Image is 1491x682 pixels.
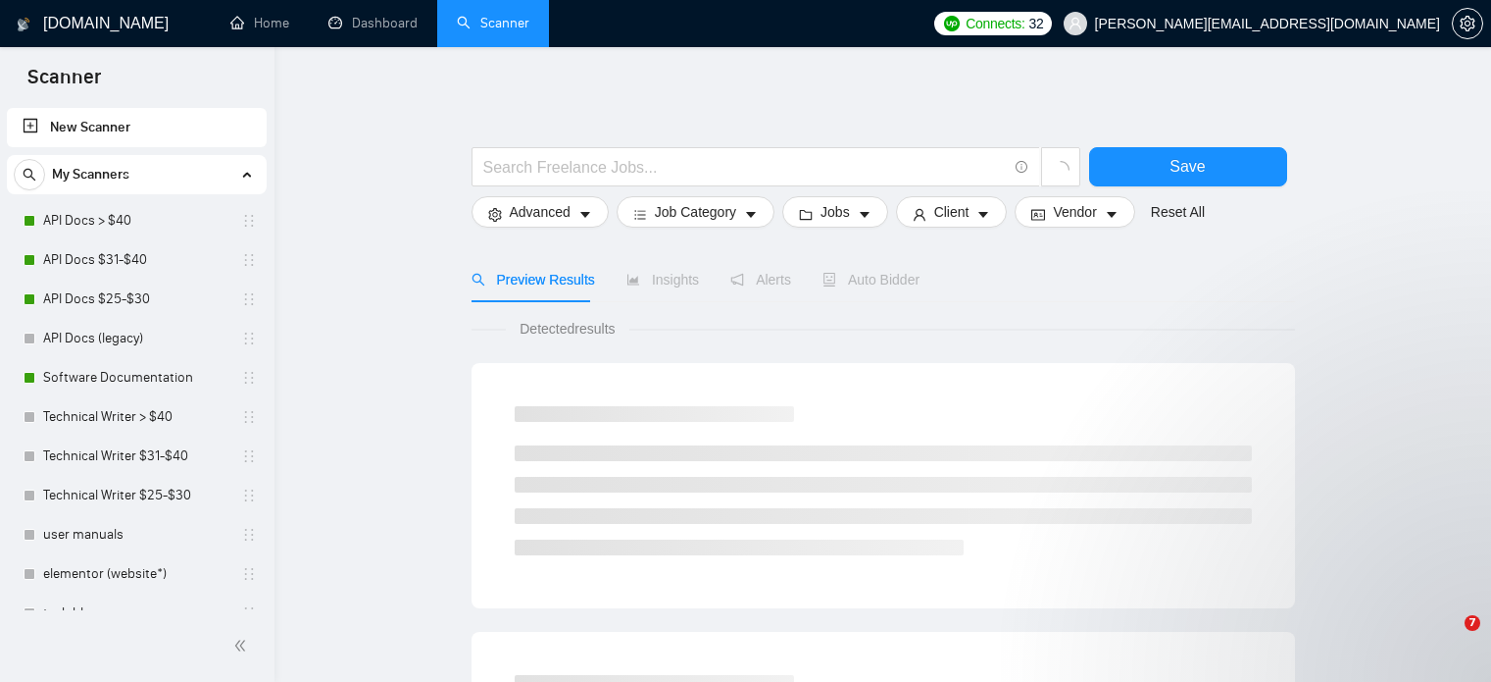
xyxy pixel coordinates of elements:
[457,15,529,31] a: searchScanner
[1089,147,1287,186] button: Save
[1465,615,1480,631] span: 7
[744,207,758,222] span: caret-down
[822,273,836,287] span: robot
[43,240,229,280] a: API Docs $31-$40
[510,201,571,223] span: Advanced
[483,155,1007,180] input: Search Freelance Jobs...
[241,370,257,386] span: holder
[17,9,30,40] img: logo
[43,437,229,476] a: Technical Writer $31-$40
[1453,16,1482,31] span: setting
[1452,16,1483,31] a: setting
[626,272,699,288] span: Insights
[1052,161,1069,179] span: loading
[1031,207,1045,222] span: idcard
[241,527,257,543] span: holder
[934,201,969,223] span: Client
[43,476,229,515] a: Technical Writer $25-$30
[43,280,229,319] a: API Docs $25-$30
[976,207,990,222] span: caret-down
[43,594,229,633] a: tech blog
[241,291,257,307] span: holder
[1169,154,1205,179] span: Save
[52,155,129,194] span: My Scanners
[43,358,229,397] a: Software Documentation
[488,207,502,222] span: setting
[944,16,960,31] img: upwork-logo.png
[43,554,229,594] a: elementor (website*)
[730,272,791,288] span: Alerts
[472,196,609,228] button: settingAdvancedcaret-down
[913,207,926,222] span: user
[1029,13,1044,34] span: 32
[472,272,595,288] span: Preview Results
[43,397,229,437] a: Technical Writer > $40
[43,515,229,554] a: user manuals
[15,168,44,182] span: search
[799,207,813,222] span: folder
[241,448,257,464] span: holder
[655,201,736,223] span: Job Category
[617,196,774,228] button: barsJob Categorycaret-down
[506,318,628,340] span: Detected results
[896,196,1008,228] button: userClientcaret-down
[626,273,640,287] span: area-chart
[328,15,418,31] a: dashboardDashboard
[1015,196,1134,228] button: idcardVendorcaret-down
[1053,201,1096,223] span: Vendor
[822,272,919,288] span: Auto Bidder
[1452,8,1483,39] button: setting
[858,207,871,222] span: caret-down
[14,159,45,190] button: search
[241,331,257,346] span: holder
[1069,17,1082,30] span: user
[241,409,257,425] span: holder
[233,636,253,656] span: double-left
[241,488,257,503] span: holder
[633,207,647,222] span: bars
[820,201,850,223] span: Jobs
[43,201,229,240] a: API Docs > $40
[1105,207,1118,222] span: caret-down
[730,273,744,287] span: notification
[23,108,251,147] a: New Scanner
[241,566,257,582] span: holder
[1424,615,1471,662] iframe: Intercom live chat
[241,252,257,268] span: holder
[1151,201,1205,223] a: Reset All
[43,319,229,358] a: API Docs (legacy)
[12,63,117,104] span: Scanner
[966,13,1024,34] span: Connects:
[782,196,888,228] button: folderJobscaret-down
[472,273,485,287] span: search
[230,15,289,31] a: homeHome
[1016,161,1028,174] span: info-circle
[241,213,257,229] span: holder
[241,605,257,621] span: holder
[578,207,592,222] span: caret-down
[7,108,267,147] li: New Scanner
